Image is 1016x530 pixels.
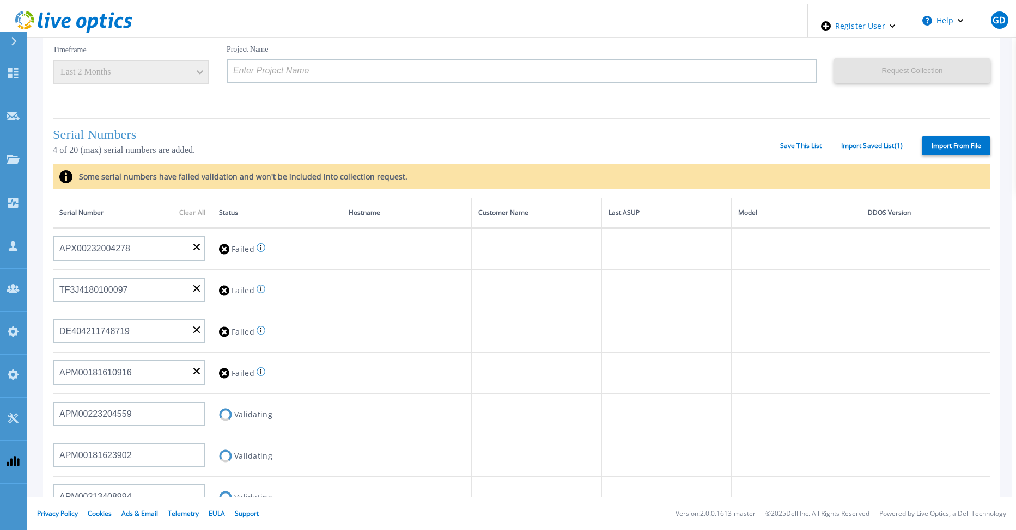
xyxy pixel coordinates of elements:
input: Enter Serial Number [53,443,205,467]
input: Enter Serial Number [53,278,205,302]
label: Some serial numbers have failed validation and won't be included into collection request. [72,171,407,182]
h1: Serial Numbers [53,127,780,142]
th: Last ASUP [601,198,731,228]
a: Import Saved List ( 1 ) [841,142,903,150]
th: DDOS Version [861,198,990,228]
th: Hostname [342,198,472,228]
input: Enter Serial Number [53,236,205,261]
a: Cookies [88,509,112,518]
li: Powered by Live Optics, a Dell Technology [879,510,1006,517]
div: Failed [219,363,335,383]
div: Serial Number [59,207,205,219]
label: Import From File [922,136,990,155]
input: Enter Project Name [227,59,817,83]
a: EULA [209,509,225,518]
button: Help [909,4,977,37]
a: Privacy Policy [37,509,78,518]
input: Enter Serial Number [53,484,205,509]
div: Failed [219,239,335,259]
div: Validating [219,446,335,466]
input: Enter Serial Number [53,319,205,343]
a: Ads & Email [121,509,158,518]
div: Validating [219,404,335,424]
input: Enter Serial Number [53,402,205,426]
div: Failed [219,280,335,300]
th: Status [212,198,342,228]
div: Register User [808,4,909,48]
a: Save This List [780,142,822,150]
th: Model [731,198,861,228]
label: Timeframe [53,46,87,54]
li: Version: 2.0.0.1613-master [676,510,756,517]
button: Request Collection [834,58,990,83]
a: Telemetry [168,509,199,518]
li: © 2025 Dell Inc. All Rights Reserved [765,510,869,517]
span: GD [993,16,1006,24]
label: Project Name [227,46,269,53]
p: 4 of 20 (max) serial numbers are added. [53,145,780,155]
th: Customer Name [472,198,601,228]
a: Support [235,509,259,518]
input: Enter Serial Number [53,360,205,385]
div: Validating [219,487,335,507]
div: Failed [219,322,335,342]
